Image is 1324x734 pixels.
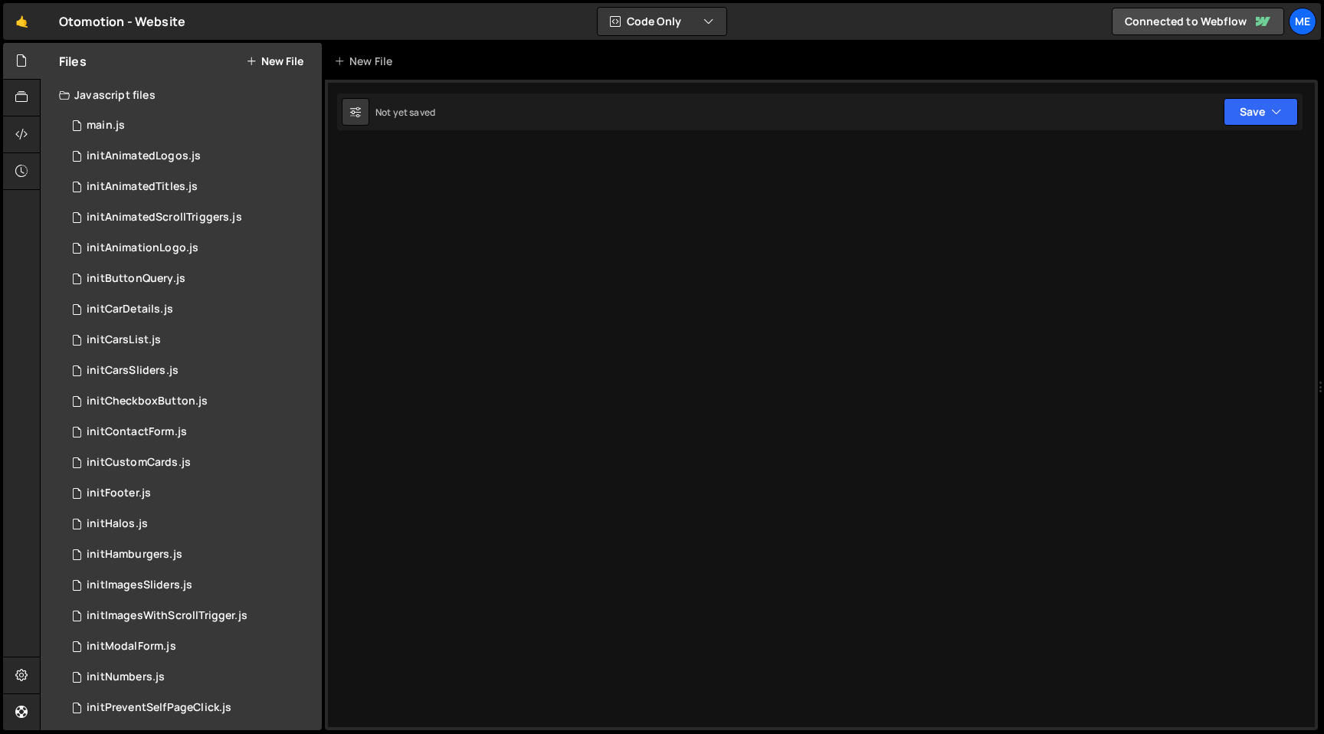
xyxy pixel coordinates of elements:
[59,570,322,601] div: 12084/31611.js
[87,578,192,592] div: initImagesSliders.js
[59,12,185,31] div: Otomotion - Website
[87,119,125,133] div: main.js
[87,548,182,562] div: initHamburgers.js
[334,54,398,69] div: New File
[59,601,322,631] div: 12084/42589.js
[59,509,322,539] div: 12084/42214.js
[59,662,322,693] div: 12084/35911.js
[375,106,435,119] div: Not yet saved
[59,110,322,141] div: 12084/30189.js
[59,356,322,386] div: 12084/42687.js
[59,264,322,294] div: 12084/43092.js
[59,233,322,264] div: 12084/42879.js
[87,180,198,194] div: initAnimatedTitles.js
[87,211,242,224] div: initAnimatedScrollTriggers.js
[87,149,201,163] div: initAnimatedLogos.js
[59,478,322,509] div: 12084/35986.js
[59,386,322,417] div: 12084/42979.js
[59,202,322,233] div: 12084/42592.js
[59,693,322,723] div: 12084/42861.js
[59,141,322,172] div: 12084/42581.js
[3,3,41,40] a: 🤙
[87,241,198,255] div: initAnimationLogo.js
[87,701,231,715] div: initPreventSelfPageClick.js
[87,456,191,470] div: initCustomCards.js
[59,294,322,325] div: 12084/30428.js
[59,539,322,570] div: 12084/42260.js
[246,55,303,67] button: New File
[59,325,322,356] div: 12084/43686.js
[59,53,87,70] h2: Files
[87,303,173,316] div: initCarDetails.js
[1224,98,1298,126] button: Save
[87,487,151,500] div: initFooter.js
[87,272,185,286] div: initButtonQuery.js
[1289,8,1316,35] a: Me
[87,517,148,531] div: initHalos.js
[59,447,322,478] div: 12084/43464.js
[87,640,176,654] div: initModalForm.js
[59,631,322,662] div: 12084/36130.js
[41,80,322,110] div: Javascript files
[87,364,179,378] div: initCarsSliders.js
[87,395,208,408] div: initCheckboxButton.js
[59,417,322,447] div: 12084/43093.js
[87,425,187,439] div: initContactForm.js
[1112,8,1284,35] a: Connected to Webflow
[87,609,247,623] div: initImagesWithScrollTrigger.js
[59,172,322,202] div: 12084/42563.js
[87,333,161,347] div: initCarsList.js
[87,670,165,684] div: initNumbers.js
[598,8,726,35] button: Code Only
